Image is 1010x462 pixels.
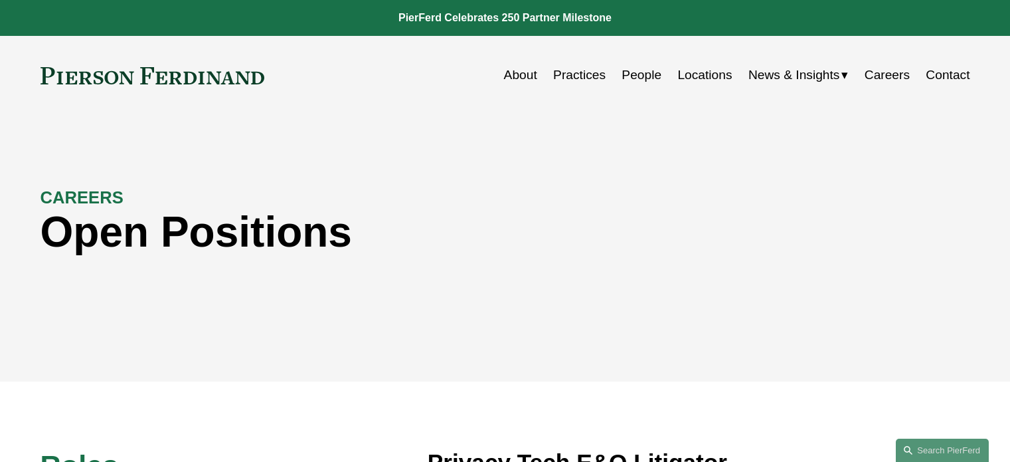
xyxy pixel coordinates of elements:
a: Locations [677,62,732,88]
span: News & Insights [748,64,840,87]
a: People [622,62,661,88]
h1: Open Positions [41,208,738,257]
a: About [504,62,537,88]
strong: CAREERS [41,188,124,207]
a: Contact [926,62,969,88]
a: Practices [553,62,606,88]
a: Careers [865,62,910,88]
a: folder dropdown [748,62,849,88]
a: Search this site [896,439,989,462]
